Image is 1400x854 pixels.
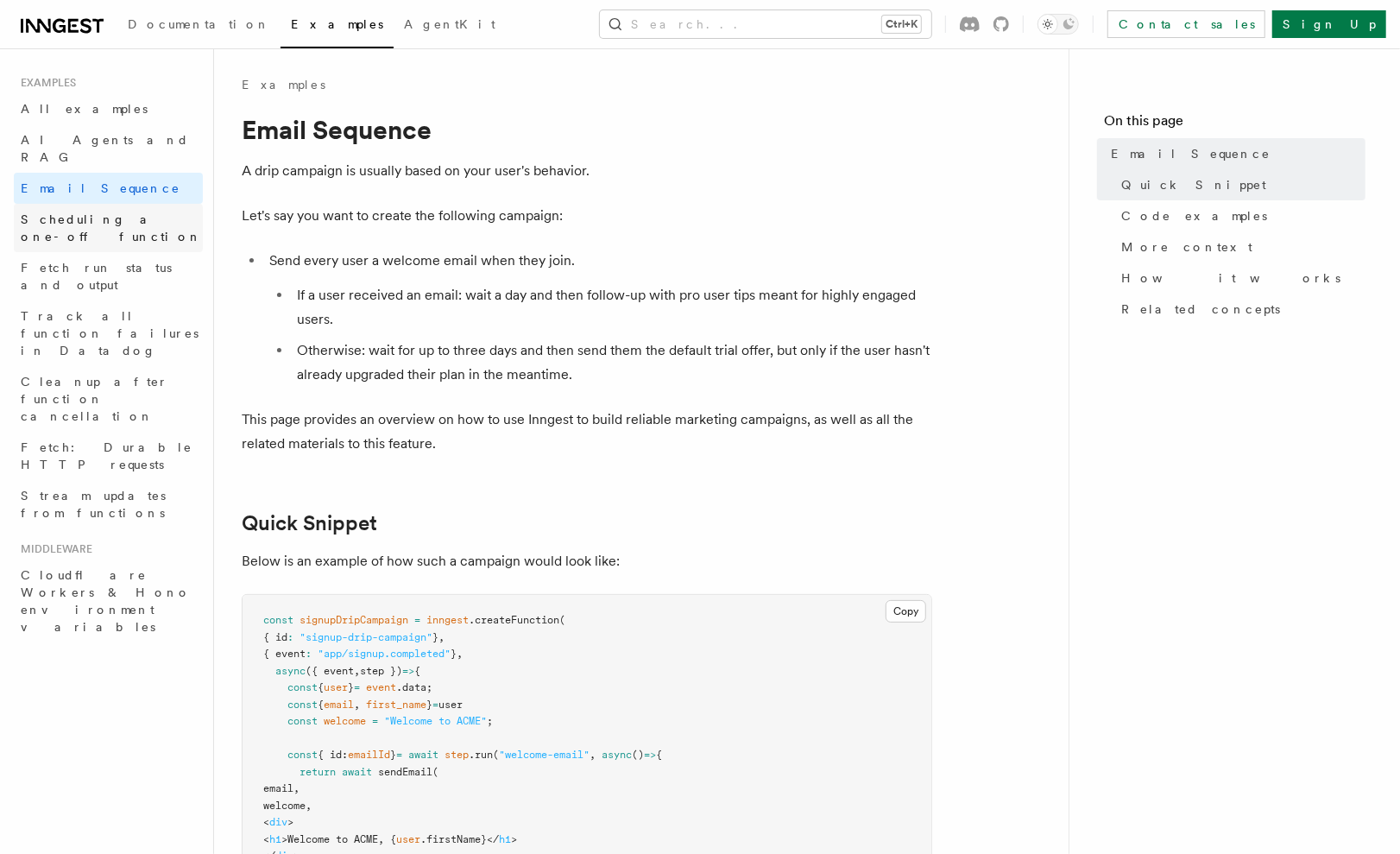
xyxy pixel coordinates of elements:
span: sendEmail [378,766,432,778]
span: await [408,749,438,761]
span: , [438,631,445,643]
span: , [457,648,463,660]
span: "signup-drip-campaign" [300,631,432,643]
span: Scheduling a one-off function [21,212,202,244]
span: signupDripCampaign [300,614,408,626]
span: => [402,665,414,677]
span: Fetch run status and output [21,261,172,292]
a: AI Agents and RAG [14,124,203,173]
span: { [656,749,662,761]
span: < [263,833,269,845]
span: inngest [426,614,469,626]
a: Quick Snippet [1114,169,1365,200]
span: { id [263,631,287,643]
span: user [324,681,348,693]
span: Cloudflare Workers & Hono environment variables [21,568,191,634]
span: first_name [366,699,426,711]
span: emailId [348,749,390,761]
span: How it works [1121,269,1340,287]
span: Documentation [128,17,270,31]
span: Cleanup after function cancellation [21,375,168,423]
a: All examples [14,93,203,124]
a: Quick Snippet [242,511,377,535]
span: } [426,699,432,711]
span: > [511,833,517,845]
span: step [445,749,469,761]
span: event [366,681,396,693]
span: , [354,699,360,711]
span: async [602,749,632,761]
span: () [632,749,644,761]
a: Email Sequence [1104,138,1365,169]
span: .firstName}</ [420,833,499,845]
span: = [354,681,360,693]
p: Below is an example of how such a campaign would look like: [242,549,932,573]
span: >Welcome to ACME, { [281,833,396,845]
span: Examples [14,76,76,90]
a: Related concepts [1114,294,1365,325]
span: { [318,681,324,693]
span: const [287,681,318,693]
span: div [269,816,287,828]
span: return [300,766,336,778]
span: Code examples [1121,207,1267,225]
span: "app/signup.completed" [318,648,451,660]
a: Email Sequence [14,173,203,204]
span: Fetch: Durable HTTP requests [21,440,192,471]
span: user [396,833,420,845]
h1: Email Sequence [242,114,932,145]
span: Email Sequence [21,181,180,195]
a: Code examples [1114,200,1365,231]
span: ( [432,766,438,778]
span: h1 [499,833,511,845]
a: Contact sales [1107,10,1265,38]
span: ; [487,715,493,727]
span: .data; [396,681,432,693]
span: => [644,749,656,761]
span: h1 [269,833,281,845]
span: All examples [21,102,148,116]
a: Stream updates from functions [14,480,203,528]
span: await [342,766,372,778]
span: { [414,665,420,677]
span: , [354,665,360,677]
span: = [396,749,402,761]
span: Track all function failures in Datadog [21,309,199,357]
span: Related concepts [1121,300,1280,318]
span: > [287,816,293,828]
span: welcome [324,715,366,727]
span: < [263,816,269,828]
span: , [590,749,596,761]
p: This page provides an overview on how to use Inngest to build reliable marketing campaigns, as we... [242,408,932,456]
a: Documentation [117,5,281,47]
a: How it works [1114,263,1365,294]
a: Track all function failures in Datadog [14,300,203,366]
span: AI Agents and RAG [21,133,189,164]
a: Sign Up [1272,10,1386,38]
span: ({ event [306,665,354,677]
a: Fetch: Durable HTTP requests [14,432,203,480]
li: Send every user a welcome email when they join. [264,249,932,387]
span: : [287,631,293,643]
span: "Welcome to ACME" [384,715,487,727]
span: email [263,782,293,794]
span: const [263,614,293,626]
a: Examples [242,76,325,93]
a: Scheduling a one-off function [14,204,203,252]
h4: On this page [1104,111,1365,138]
span: = [432,699,438,711]
a: Cleanup after function cancellation [14,366,203,432]
span: { id: [318,749,348,761]
span: : [306,648,312,660]
li: Otherwise: wait for up to three days and then send them the default trial offer, but only if the ... [292,338,932,387]
p: A drip campaign is usually based on your user's behavior. [242,159,932,183]
span: More context [1121,238,1252,256]
span: "welcome-email" [499,749,590,761]
span: } [348,681,354,693]
a: Fetch run status and output [14,252,203,300]
span: } [451,648,457,660]
span: , [293,782,300,794]
a: AgentKit [394,5,506,47]
span: Examples [291,17,383,31]
span: } [432,631,438,643]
